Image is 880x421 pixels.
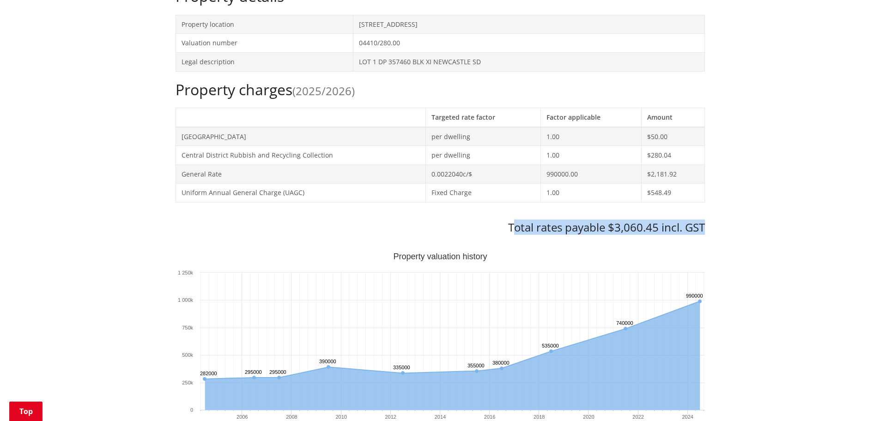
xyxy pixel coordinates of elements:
td: [STREET_ADDRESS] [353,15,704,34]
text: 2008 [286,414,297,420]
text: 295000 [269,369,286,375]
path: Saturday, Jun 30, 12:00, 535,000. Capital Value. [549,349,553,353]
td: Property location [176,15,353,34]
text: 500k [182,352,193,358]
a: Top [9,402,42,421]
td: $50.00 [642,127,704,146]
text: 0 [190,407,193,413]
iframe: Messenger Launcher [838,382,871,415]
td: $280.04 [642,146,704,165]
path: Tuesday, Jun 30, 12:00, 355,000. Capital Value. [475,369,479,373]
text: 2010 [335,414,346,420]
th: Factor applicable [541,108,642,127]
text: 355000 [467,363,485,368]
path: Friday, Jun 30, 12:00, 295,000. Capital Value. [252,376,256,379]
td: LOT 1 DP 357460 BLK XI NEWCASTLE SD [353,52,704,71]
td: 04410/280.00 [353,34,704,53]
path: Thursday, Jun 30, 12:00, 380,000. Capital Value. [500,366,504,370]
text: 1 250k [177,270,193,275]
td: Fixed Charge [425,183,541,202]
text: 2022 [632,414,643,420]
text: 2014 [434,414,445,420]
text: 990000 [686,293,703,299]
text: 740000 [616,320,633,326]
text: 1 000k [177,297,193,303]
text: 2012 [385,414,396,420]
td: [GEOGRAPHIC_DATA] [176,127,425,146]
path: Saturday, Jun 30, 12:00, 295,000. Capital Value. [277,376,281,379]
text: 390000 [319,359,336,364]
text: 2020 [583,414,594,420]
text: 250k [182,380,193,385]
h3: Total rates payable $3,060.45 incl. GST [176,221,705,234]
td: $2,181.92 [642,165,704,183]
path: Sunday, Jun 30, 12:00, 990,000. Capital Value. [698,299,702,303]
td: per dwelling [425,127,541,146]
text: 2024 [682,414,693,420]
td: 0.0022040c/$ [425,165,541,183]
text: 380000 [492,360,510,366]
th: Targeted rate factor [425,108,541,127]
text: 2016 [484,414,495,420]
text: 2018 [534,414,545,420]
text: 335000 [393,365,410,370]
path: Wednesday, Jun 30, 12:00, 740,000. Capital Value. [624,327,627,330]
path: Saturday, Jun 30, 12:00, 335,000. Capital Value. [401,371,405,375]
text: 535000 [542,343,559,348]
td: 1.00 [541,146,642,165]
path: Tuesday, Jun 30, 12:00, 390,000. Capital Value. [327,365,330,369]
text: 750k [182,325,193,330]
td: $548.49 [642,183,704,202]
td: 1.00 [541,127,642,146]
td: General Rate [176,165,425,183]
td: Central District Rubbish and Recycling Collection [176,146,425,165]
h2: Property charges [176,81,705,98]
td: Valuation number [176,34,353,53]
td: per dwelling [425,146,541,165]
th: Amount [642,108,704,127]
td: Uniform Annual General Charge (UAGC) [176,183,425,202]
text: Property valuation history [393,252,487,261]
text: 282000 [200,371,217,376]
span: (2025/2026) [292,83,355,98]
text: 295000 [245,369,262,375]
td: 990000.00 [541,165,642,183]
path: Wednesday, Jun 30, 12:00, 282,000. Capital Value. [203,377,206,381]
text: 2006 [237,414,248,420]
td: 1.00 [541,183,642,202]
td: Legal description [176,52,353,71]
